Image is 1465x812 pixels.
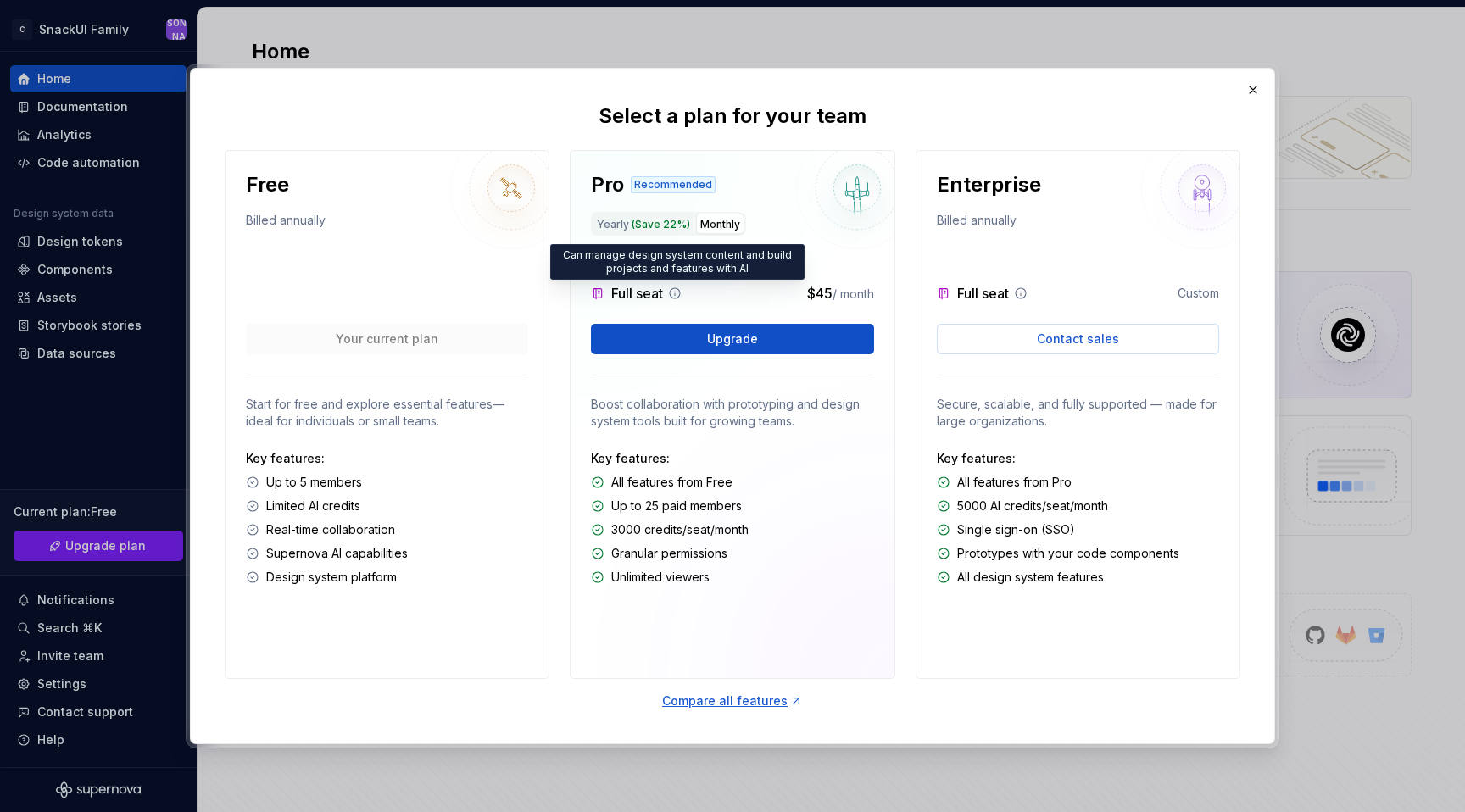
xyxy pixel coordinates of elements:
[266,569,397,586] p: Design system platform
[957,474,1072,491] p: All features from Pro
[957,283,1009,303] p: Full seat
[1037,331,1119,348] span: Contact sales
[957,498,1108,514] p: 5000 AI credits/seat/month
[550,244,805,280] div: Can manage design system content and build projects and features with AI
[611,474,732,491] p: All features from Free
[707,331,758,348] span: Upgrade
[611,521,749,538] p: 3000 credits/seat/month
[611,569,710,586] p: Unlimited viewers
[696,214,744,234] button: Monthly
[937,324,1219,354] a: Contact sales
[632,218,690,231] span: (Save 22%)
[266,498,360,514] p: Limited AI credits
[611,545,727,562] p: Granular permissions
[937,450,1219,467] p: Key features:
[246,396,528,430] p: Start for free and explore essential features—ideal for individuals or small teams.
[611,283,663,303] p: Full seat
[631,176,716,193] div: Recommended
[246,212,326,236] p: Billed annually
[662,692,803,709] a: Compare all features
[807,285,833,302] span: $45
[937,212,1017,236] p: Billed annually
[599,103,866,130] p: Select a plan for your team
[591,396,873,430] p: Boost collaboration with prototyping and design system tools built for growing teams.
[611,498,742,514] p: Up to 25 paid members
[833,286,874,301] span: / month
[1178,285,1219,302] p: Custom
[937,396,1219,430] p: Secure, scalable, and fully supported — made for large organizations.
[937,171,1041,198] p: Enterprise
[591,450,873,467] p: Key features:
[593,214,694,234] button: Yearly
[266,474,362,491] p: Up to 5 members
[957,545,1179,562] p: Prototypes with your code components
[957,521,1075,538] p: Single sign-on (SSO)
[246,450,528,467] p: Key features:
[266,545,408,562] p: Supernova AI capabilities
[957,569,1104,586] p: All design system features
[266,521,395,538] p: Real-time collaboration
[591,324,873,354] button: Upgrade
[246,171,289,198] p: Free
